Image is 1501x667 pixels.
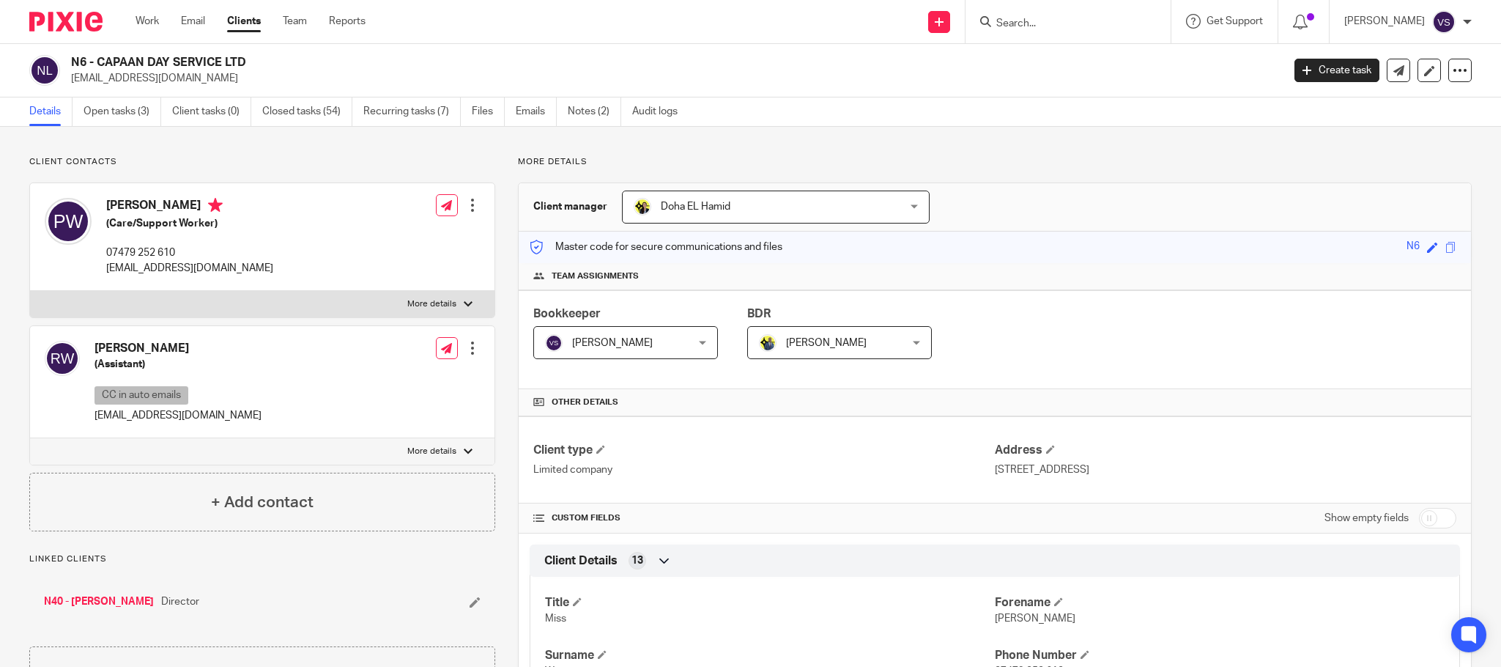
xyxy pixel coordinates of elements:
h4: Forename [995,595,1445,611]
a: Files [472,97,505,126]
h5: (Care/Support Worker) [106,216,273,231]
img: svg%3E [45,341,80,376]
p: More details [407,446,456,457]
p: More details [518,156,1472,168]
div: N6 [1407,239,1420,256]
p: Client contacts [29,156,495,168]
span: Get Support [1207,16,1263,26]
h4: CUSTOM FIELDS [533,512,995,524]
h4: Phone Number [995,648,1445,663]
a: Reports [329,14,366,29]
p: 07479 252 610 [106,246,273,260]
p: CC in auto emails [94,386,188,405]
label: Show empty fields [1324,511,1409,526]
input: Search [995,18,1127,31]
img: Doha-Starbridge.jpg [634,198,651,215]
a: Client tasks (0) [172,97,251,126]
p: Master code for secure communications and files [530,240,782,254]
h3: Client manager [533,199,607,214]
span: [PERSON_NAME] [786,338,867,348]
span: [PERSON_NAME] [572,338,653,348]
span: Director [161,594,199,609]
a: Details [29,97,73,126]
a: Closed tasks (54) [262,97,352,126]
h4: Title [545,595,995,611]
span: 13 [631,553,643,568]
img: svg%3E [45,198,92,245]
span: Team assignments [552,270,639,282]
h4: [PERSON_NAME] [94,341,262,356]
p: [EMAIL_ADDRESS][DOMAIN_NAME] [94,408,262,423]
h4: Client type [533,443,995,458]
p: More details [407,298,456,310]
a: Notes (2) [568,97,621,126]
h4: [PERSON_NAME] [106,198,273,216]
p: [STREET_ADDRESS] [995,463,1456,477]
h4: Address [995,443,1456,458]
p: [PERSON_NAME] [1344,14,1425,29]
a: Open tasks (3) [84,97,161,126]
a: Email [181,14,205,29]
span: [PERSON_NAME] [995,613,1075,624]
span: BDR [747,308,771,320]
a: Work [136,14,159,29]
p: Limited company [533,463,995,477]
a: N40 - [PERSON_NAME] [44,594,154,609]
img: svg%3E [29,55,60,86]
p: [EMAIL_ADDRESS][DOMAIN_NAME] [106,261,273,276]
a: Clients [227,14,261,29]
i: Primary [208,198,223,213]
a: Audit logs [632,97,689,126]
a: Emails [516,97,557,126]
img: Pixie [29,12,103,32]
p: [EMAIL_ADDRESS][DOMAIN_NAME] [71,71,1272,86]
a: Team [283,14,307,29]
h2: N6 - CAPAAN DAY SERVICE LTD [71,55,1032,70]
p: Linked clients [29,553,495,565]
span: Miss [545,613,566,624]
a: Recurring tasks (7) [363,97,461,126]
span: Doha EL Hamid [661,202,730,212]
h4: + Add contact [211,491,314,514]
img: svg%3E [1432,10,1456,34]
h5: (Assistant) [94,357,262,372]
span: Other details [552,397,618,408]
a: Create task [1294,59,1379,82]
img: Dennis-Starbridge.jpg [759,334,777,352]
span: Bookkeeper [533,308,601,320]
img: svg%3E [545,334,563,352]
span: Client Details [544,553,618,569]
h4: Surname [545,648,995,663]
